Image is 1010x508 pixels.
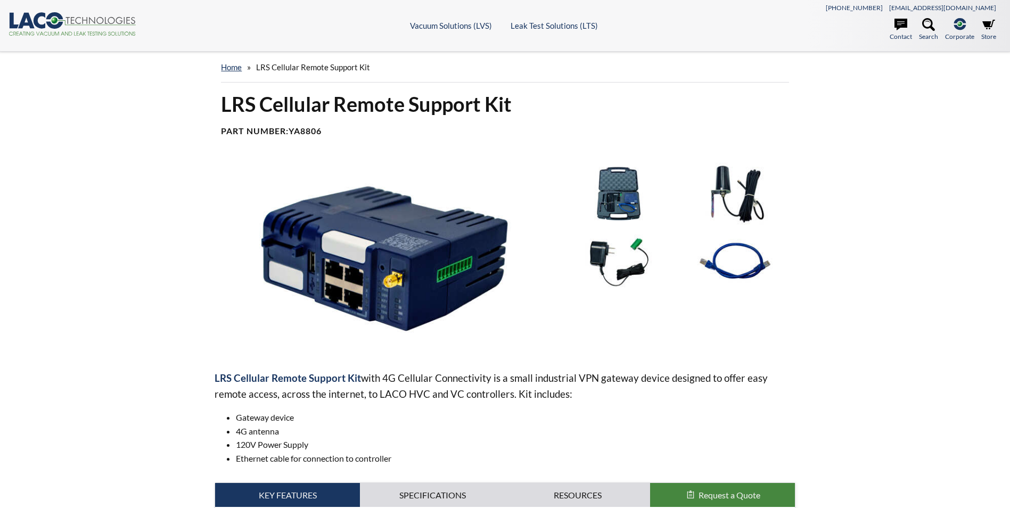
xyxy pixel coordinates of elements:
[221,62,242,72] a: home
[215,162,554,353] img: LRS Cellular Remote Support Gateway
[889,4,996,12] a: [EMAIL_ADDRESS][DOMAIN_NAME]
[563,162,674,225] img: LRS Cellular Remote Support Kit Case
[236,438,795,452] li: 120V Power Supply
[221,91,789,117] h1: LRS Cellular Remote Support Kit
[981,18,996,42] a: Store
[699,490,760,500] span: Request a Quote
[563,230,674,292] img: LRS Cellular Remote Support Power Cable
[505,483,650,507] a: Resources
[679,230,790,292] img: LRS Cellular Remote Support Ethernet Cable
[890,18,912,42] a: Contact
[215,483,360,507] a: Key Features
[360,483,505,507] a: Specifications
[221,52,789,83] div: »
[215,370,795,402] p: with 4G Cellular Connectivity is a small industrial VPN gateway device designed to offer easy rem...
[236,452,795,465] li: Ethernet cable for connection to controller
[289,126,322,136] b: YA8806
[221,126,789,137] h4: Part Number:
[215,372,361,384] span: LRS Cellular Remote Support Kit
[919,18,938,42] a: Search
[650,483,795,507] button: Request a Quote
[945,31,974,42] span: Corporate
[256,62,370,72] span: LRS Cellular Remote Support Kit
[236,424,795,438] li: 4G antenna
[826,4,883,12] a: [PHONE_NUMBER]
[679,162,790,225] img: LRS Cellular Remote Support Antenna
[236,411,795,424] li: Gateway device
[511,21,598,30] a: Leak Test Solutions (LTS)
[410,21,492,30] a: Vacuum Solutions (LVS)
